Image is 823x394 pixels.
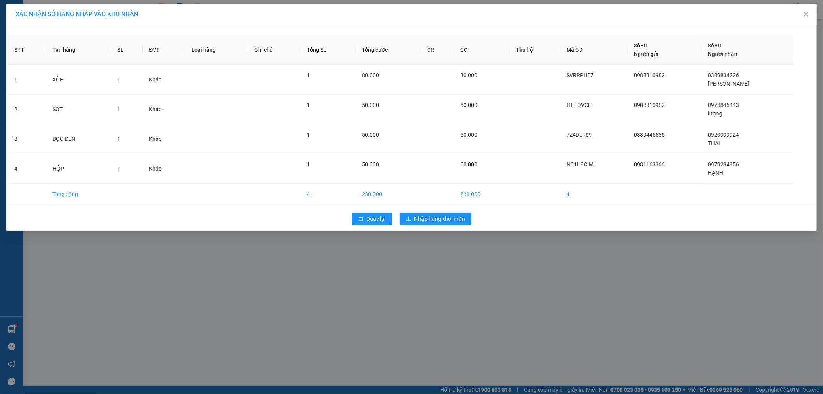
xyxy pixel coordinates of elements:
span: THÁI [708,140,720,146]
th: Tổng cước [356,35,421,65]
td: 2 [8,95,46,124]
span: 0389445535 [634,132,665,138]
th: Ghi chú [248,35,301,65]
span: 1 [117,76,120,83]
span: 1 [307,132,310,138]
th: Loại hàng [185,35,248,65]
span: 80.000 [362,72,379,78]
span: 1 [307,72,310,78]
span: 1 [117,166,120,172]
span: 1 [117,136,120,142]
span: 0389834226 [708,72,739,78]
td: 3 [8,124,46,154]
td: 230.000 [454,184,510,205]
td: Khác [143,154,185,184]
span: Người gửi [634,51,659,57]
span: 0988310982 [634,102,665,108]
span: 1 [307,102,310,108]
span: close [803,11,809,17]
td: 4 [561,184,628,205]
span: rollback [358,216,363,222]
span: Số ĐT [708,42,723,49]
button: downloadNhập hàng kho nhận [400,213,471,225]
span: Nhập hàng kho nhận [414,215,465,223]
td: 4 [301,184,356,205]
td: 1 [8,65,46,95]
td: Khác [143,65,185,95]
td: 4 [8,154,46,184]
span: 1 [117,106,120,112]
span: 1 [307,161,310,167]
th: Tên hàng [46,35,111,65]
span: 50.000 [362,102,379,108]
th: STT [8,35,46,65]
span: ITEFQVCE [567,102,591,108]
span: 50.000 [362,132,379,138]
span: 0988310982 [634,72,665,78]
button: Close [795,4,817,25]
span: 7Z4DLR69 [567,132,592,138]
span: HẠNH [708,170,723,176]
th: Mã GD [561,35,628,65]
span: download [406,216,411,222]
th: SL [111,35,143,65]
span: NC1H9CIM [567,161,594,167]
span: Số ĐT [634,42,649,49]
span: 50.000 [460,102,477,108]
td: Khác [143,124,185,154]
th: Thu hộ [510,35,561,65]
td: Khác [143,95,185,124]
span: 0979284956 [708,161,739,167]
td: SỌT [46,95,111,124]
td: Tổng cộng [46,184,111,205]
button: rollbackQuay lại [352,213,392,225]
span: [PERSON_NAME] [708,81,749,87]
span: 0973846443 [708,102,739,108]
th: CC [454,35,510,65]
span: SVRRPHE7 [567,72,594,78]
th: CR [421,35,454,65]
span: 50.000 [460,132,477,138]
span: 50.000 [460,161,477,167]
th: Tổng SL [301,35,356,65]
span: lượng [708,110,722,117]
span: XÁC NHẬN SỐ HÀNG NHẬP VÀO KHO NHẬN [15,10,138,18]
span: 0981163366 [634,161,665,167]
td: XỐP [46,65,111,95]
span: 80.000 [460,72,477,78]
td: 230.000 [356,184,421,205]
span: 50.000 [362,161,379,167]
th: ĐVT [143,35,185,65]
span: Người nhận [708,51,737,57]
span: 0929999924 [708,132,739,138]
td: HỘP [46,154,111,184]
span: Quay lại [367,215,386,223]
td: BỌC ĐEN [46,124,111,154]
